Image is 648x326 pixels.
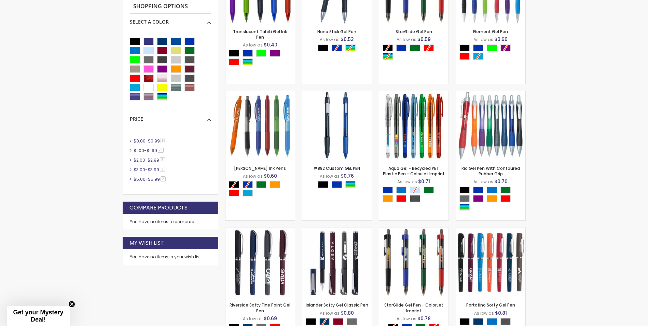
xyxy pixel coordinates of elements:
[500,195,511,202] div: Red
[473,37,493,42] span: As low as
[229,50,295,67] div: Select A Color
[314,165,360,171] a: #882 Custom GEL PEN
[320,310,340,316] span: As low as
[494,36,508,43] span: $0.60
[243,58,253,65] div: Assorted
[225,91,295,161] img: Cliff Gel Ink Pens
[341,173,354,179] span: $0.76
[320,37,340,42] span: As low as
[264,173,277,179] span: $0.60
[345,181,356,188] div: Assorted
[461,165,520,177] a: Rio Gel Pen With Contoured Rubber Grip
[332,181,342,188] div: Blue
[134,148,144,153] span: $1.00
[487,44,497,51] div: Lime Green
[230,302,290,313] a: Riverside Softy Fine Point Gel Pen
[270,50,280,57] div: Purple
[384,302,443,313] a: StarGlide Gel Pen - ColorJet Imprint
[473,195,483,202] div: Purple
[130,254,211,260] div: You have no items in your wish list.
[225,91,295,97] a: Cliff Gel Ink Pens
[396,195,406,202] div: Red
[396,29,432,35] a: StarGlide Gel Pen
[132,157,167,163] a: $2.00-$2.995
[134,157,145,163] span: $2.00
[148,157,159,163] span: $2.99
[243,316,263,322] span: As low as
[456,228,525,297] img: Portofino Softy Gel Pen
[473,318,483,325] div: Navy Blue
[229,181,295,198] div: Select A Color
[229,50,239,57] div: Black
[302,228,372,233] a: Islander Softy Gel Classic Pen
[134,176,146,182] span: $5.00
[473,29,508,35] a: Element Gel Pen
[256,50,266,57] div: Lime Green
[130,111,211,122] div: Price
[495,310,507,316] span: $0.81
[129,204,188,212] strong: Compare Products
[397,179,417,185] span: As low as
[225,228,295,233] a: Riverside Softy Fine Point Gel Pen
[383,195,393,202] div: Orange
[132,167,167,173] a: $3.00-$3.992
[456,228,525,233] a: Portofino Softy Gel Pen
[396,187,406,193] div: Blue Light
[456,91,525,97] a: Rio Gel Pen With Contoured Rubber Grip
[234,165,286,171] a: [PERSON_NAME] Ink Pens
[410,195,420,202] div: Smoke
[459,44,525,62] div: Select A Color
[229,190,239,196] div: Red
[264,315,277,322] span: $0.69
[410,44,420,51] div: Green
[379,228,449,297] img: StarGlide Gel Pen - ColorJet Imprint
[383,187,449,204] div: Select A Color
[500,187,511,193] div: Green
[473,44,483,51] div: Blue
[132,148,166,153] a: $1.00-$1.9925
[225,228,295,297] img: Riverside Softy Fine Point Gel Pen
[379,228,449,233] a: StarGlide Gel Pen - ColorJet Imprint
[333,318,343,325] div: Burgundy
[158,148,164,153] span: 25
[459,44,470,51] div: Black
[243,190,253,196] div: Turquoise
[459,318,470,325] div: Black
[306,318,316,325] div: Black
[132,138,169,144] a: $0.00-$0.9919
[318,181,359,190] div: Select A Color
[7,306,70,326] div: Get your Mystery Deal!Close teaser
[317,29,356,35] a: Nano Stick Gel Pen
[341,310,354,316] span: $0.80
[161,176,166,181] span: 2
[161,138,166,143] span: 19
[383,187,393,193] div: Blue
[494,178,508,185] span: $0.70
[148,167,159,173] span: $3.99
[466,302,515,308] a: Portofino Softy Gel Pen
[148,138,160,144] span: $0.99
[318,44,328,51] div: Black
[302,91,372,161] img: #882 Custom GEL PEN
[487,187,497,193] div: Blue Light
[459,195,470,202] div: Grey
[459,187,525,212] div: Select A Color
[256,181,266,188] div: Green
[243,50,253,57] div: Blue
[229,58,239,65] div: Red
[130,14,211,25] div: Select A Color
[243,42,263,48] span: As low as
[68,301,75,308] button: Close teaser
[397,37,416,42] span: As low as
[459,53,470,60] div: Red
[487,318,497,325] div: Blue Light
[318,181,328,188] div: Black
[264,41,277,48] span: $0.40
[417,315,431,322] span: $0.78
[397,316,416,322] span: As low as
[123,214,218,230] div: You have no items to compare.
[318,44,359,53] div: Select A Color
[417,36,431,43] span: $0.59
[473,187,483,193] div: Blue
[134,167,145,173] span: $3.00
